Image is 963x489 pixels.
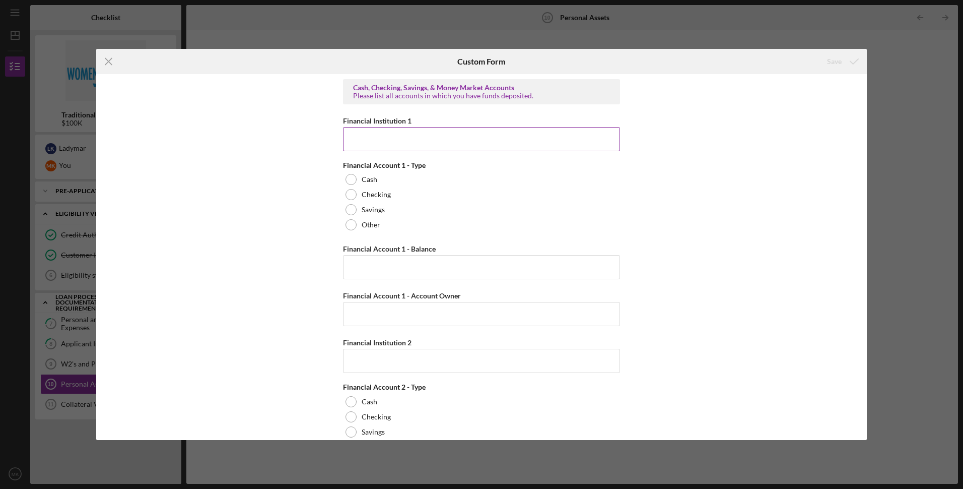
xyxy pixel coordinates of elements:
label: Financial Institution 2 [343,338,411,347]
div: Cash, Checking, Savings, & Money Market Accounts [353,84,610,92]
div: Financial Account 2 - Type [343,383,620,391]
h6: Custom Form [457,57,505,66]
div: Financial Account 1 - Type [343,161,620,169]
label: Savings [362,428,385,436]
div: Save [827,51,842,72]
label: Checking [362,413,391,421]
label: Cash [362,175,377,184]
label: Financial Account 1 - Balance [343,244,436,253]
button: Save [817,51,867,72]
label: Cash [362,398,377,406]
label: Checking [362,191,391,199]
label: Savings [362,206,385,214]
div: Please list all accounts in which you have funds deposited. [353,92,610,100]
label: Financial Institution 1 [343,116,411,125]
label: Financial Account 1 - Account Owner [343,291,461,300]
label: Other [362,221,380,229]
